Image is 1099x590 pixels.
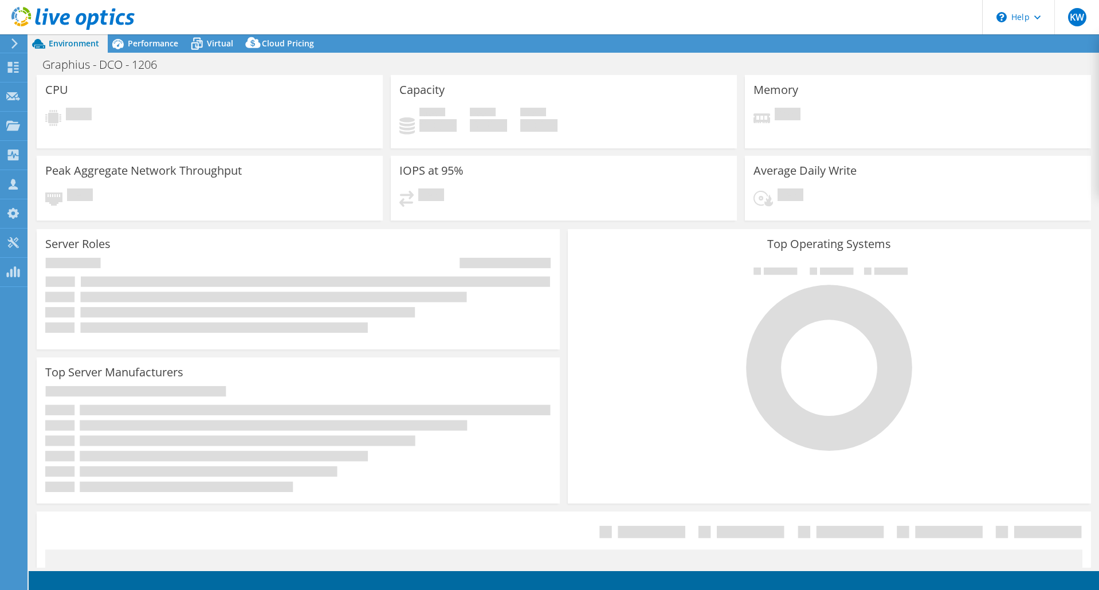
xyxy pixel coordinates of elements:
[520,119,558,132] h4: 0 GiB
[470,108,496,119] span: Free
[576,238,1082,250] h3: Top Operating Systems
[49,38,99,49] span: Environment
[45,164,242,177] h3: Peak Aggregate Network Throughput
[399,84,445,96] h3: Capacity
[520,108,546,119] span: Total
[470,119,507,132] h4: 0 GiB
[418,188,444,204] span: Pending
[66,108,92,123] span: Pending
[45,366,183,379] h3: Top Server Manufacturers
[1068,8,1086,26] span: KW
[128,38,178,49] span: Performance
[399,164,464,177] h3: IOPS at 95%
[419,108,445,119] span: Used
[37,58,175,71] h1: Graphius - DCO - 1206
[207,38,233,49] span: Virtual
[67,188,93,204] span: Pending
[778,188,803,204] span: Pending
[996,12,1007,22] svg: \n
[419,119,457,132] h4: 0 GiB
[753,164,857,177] h3: Average Daily Write
[262,38,314,49] span: Cloud Pricing
[753,84,798,96] h3: Memory
[45,238,111,250] h3: Server Roles
[775,108,800,123] span: Pending
[45,84,68,96] h3: CPU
